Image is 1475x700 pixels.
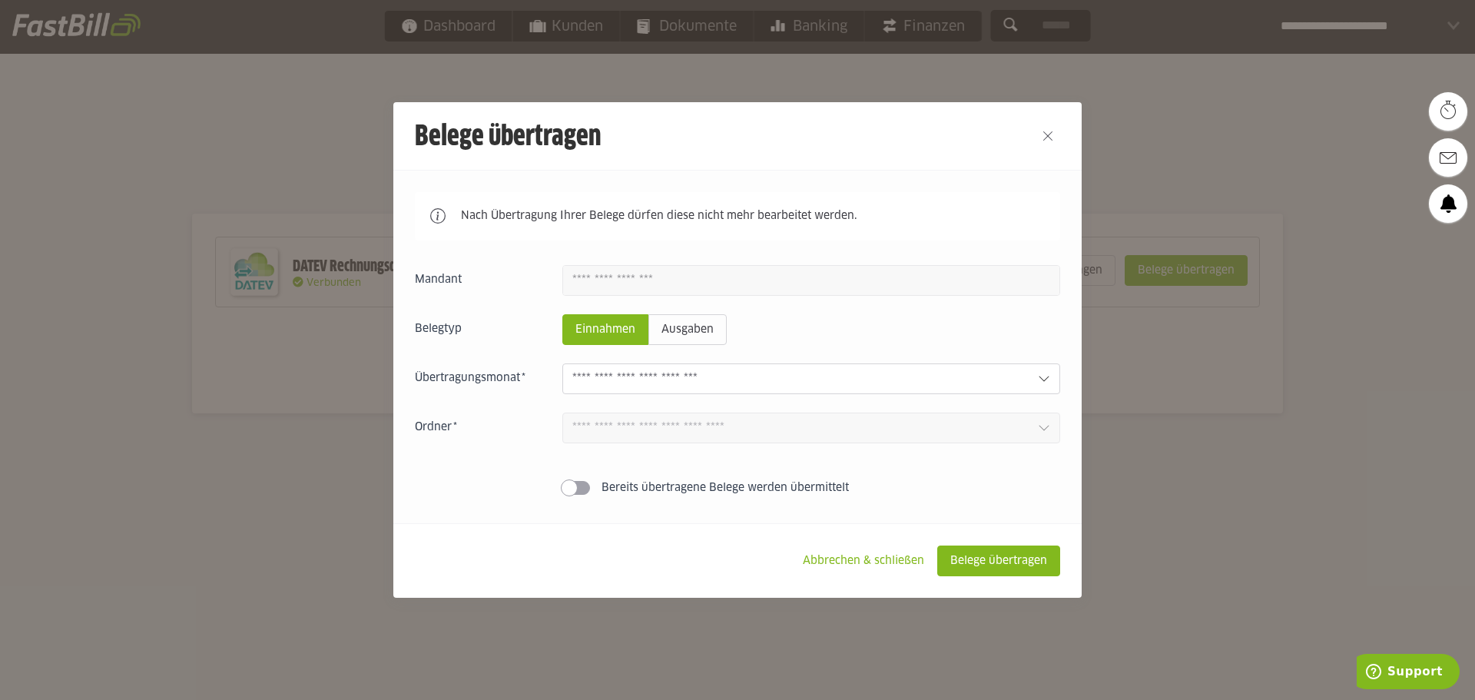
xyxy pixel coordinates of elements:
[1357,654,1460,692] iframe: Öffnet ein Widget, in dem Sie weitere Informationen finden
[648,314,727,345] sl-radio-button: Ausgaben
[790,546,937,576] sl-button: Abbrechen & schließen
[415,480,1060,496] sl-switch: Bereits übertragene Belege werden übermittelt
[562,314,648,345] sl-radio-button: Einnahmen
[937,546,1060,576] sl-button: Belege übertragen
